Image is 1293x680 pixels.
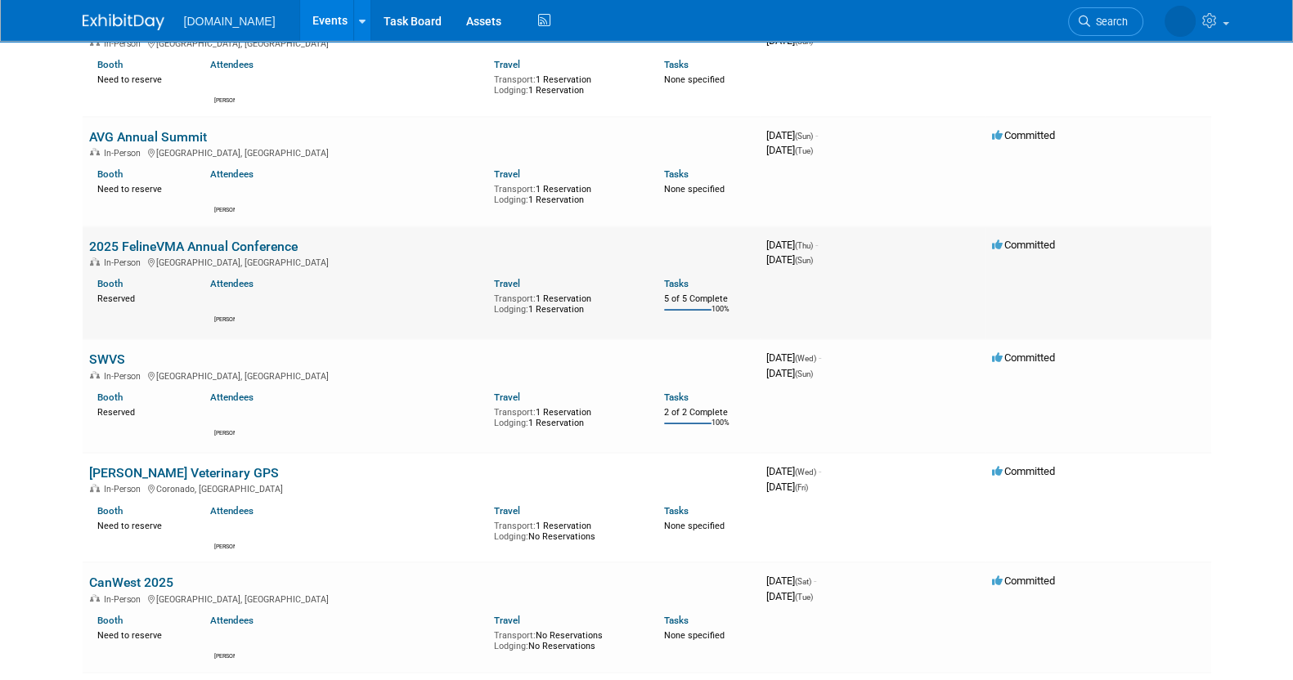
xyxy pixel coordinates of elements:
div: 1 Reservation 1 Reservation [494,181,640,206]
span: [DATE] [766,129,818,141]
img: In-Person Event [90,594,100,602]
a: Travel [494,505,520,517]
span: [DATE] [766,465,821,477]
span: Lodging: [494,304,528,315]
a: Search [1068,7,1143,36]
div: Need to reserve [97,181,186,195]
a: Tasks [664,505,689,517]
img: In-Person Event [90,371,100,379]
span: (Fri) [795,483,808,492]
a: Tasks [664,615,689,626]
div: Reserved [97,404,186,418]
div: Lucas Smith [214,314,235,324]
span: - [814,575,816,587]
a: [PERSON_NAME] Veterinary GPS [89,465,279,481]
span: In-Person [104,257,146,268]
a: Tasks [664,278,689,289]
img: ExhibitDay [83,14,164,30]
div: [GEOGRAPHIC_DATA], [GEOGRAPHIC_DATA] [89,592,753,605]
img: In-Person Event [90,257,100,266]
a: Travel [494,278,520,289]
span: (Sat) [795,577,811,586]
img: David Han [215,185,235,204]
span: (Tue) [795,593,813,602]
div: [GEOGRAPHIC_DATA], [GEOGRAPHIC_DATA] [89,255,753,268]
a: AVG Annual Summit [89,129,207,145]
img: In-Person Event [90,38,100,47]
a: Tasks [664,59,689,70]
span: In-Person [104,148,146,159]
div: [GEOGRAPHIC_DATA], [GEOGRAPHIC_DATA] [89,369,753,382]
div: Shawn Wilkie [214,95,235,105]
span: In-Person [104,594,146,605]
a: Booth [97,391,123,403]
span: Transport: [494,184,536,195]
a: Attendees [210,615,254,626]
div: 1 Reservation No Reservations [494,517,640,543]
a: 2025 FelineVMA Annual Conference [89,239,298,254]
div: [GEOGRAPHIC_DATA], [GEOGRAPHIC_DATA] [89,36,753,49]
span: Lodging: [494,85,528,96]
span: [DATE] [766,144,813,156]
span: Lodging: [494,641,528,651]
span: - [815,239,818,251]
div: Kiersten Hackett [214,427,235,437]
span: Transport: [494,407,536,418]
div: 1 Reservation 1 Reservation [494,404,640,429]
img: Kiersten Hackett [215,408,235,427]
span: [DATE] [766,481,808,493]
a: Travel [494,168,520,180]
div: Coronado, [GEOGRAPHIC_DATA] [89,481,753,494]
div: Need to reserve [97,517,186,532]
span: (Sun) [795,369,813,378]
span: Committed [992,575,1055,587]
span: None specified [664,74,725,85]
a: SWVS [89,351,125,367]
div: Need to reserve [97,627,186,642]
span: - [815,129,818,141]
div: Shawn Wilkie [214,651,235,660]
span: - [819,465,821,477]
span: In-Person [104,484,146,494]
span: Lodging: [494,195,528,205]
div: Need to reserve [97,71,186,86]
div: No Reservations No Reservations [494,627,640,652]
span: (Wed) [795,467,816,476]
img: Iuliia Bulow [1165,6,1196,37]
td: 100% [712,305,730,327]
span: (Thu) [795,241,813,250]
div: [GEOGRAPHIC_DATA], [GEOGRAPHIC_DATA] [89,145,753,159]
span: None specified [664,521,725,531]
a: Booth [97,615,123,626]
span: Committed [992,239,1055,251]
div: 1 Reservation 1 Reservation [494,290,640,315]
a: Attendees [210,391,254,403]
a: Attendees [210,278,254,289]
span: (Tue) [795,146,813,155]
span: Lodging: [494,418,528,428]
span: [DATE] [766,351,821,364]
img: Shawn Wilkie [215,75,235,95]
a: Booth [97,59,123,70]
a: Booth [97,278,123,289]
span: In-Person [104,371,146,382]
td: 100% [712,418,730,441]
a: Attendees [210,168,254,180]
span: Search [1090,16,1128,28]
span: In-Person [104,38,146,49]
img: Shawn Wilkie [215,631,235,651]
div: 1 Reservation 1 Reservation [494,71,640,96]
span: [DATE] [766,253,813,266]
span: Transport: [494,74,536,85]
span: None specified [664,184,725,195]
div: Reserved [97,290,186,305]
div: David Han [214,541,235,551]
img: In-Person Event [90,484,100,492]
a: Travel [494,615,520,626]
span: (Sun) [795,132,813,141]
a: Travel [494,59,520,70]
span: [DATE] [766,239,818,251]
a: Booth [97,168,123,180]
span: Committed [992,465,1055,477]
div: 2 of 2 Complete [664,407,753,418]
